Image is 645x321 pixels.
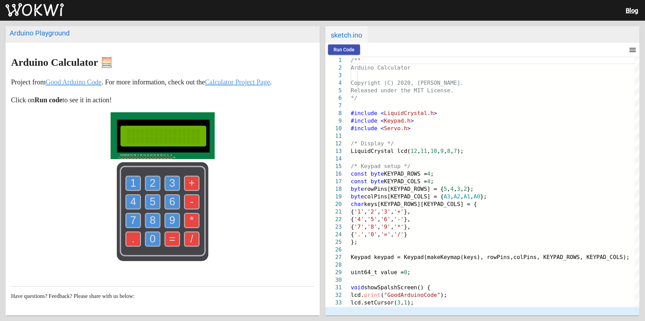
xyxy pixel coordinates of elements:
div: 26 [325,246,342,253]
span: ; [407,269,411,276]
div: 27 [325,253,342,261]
span: A3 [444,193,450,200]
span: { [351,231,354,238]
span: , [377,208,381,215]
span: lcd. [351,292,364,298]
span: > [434,110,437,116]
a: Calculator Project Page [205,78,270,86]
span: { [351,208,354,215]
span: '7' [354,224,364,230]
span: , [417,148,421,154]
div: 31 [325,284,342,291]
span: , [377,231,381,238]
div: 5 [325,87,342,94]
span: Keypad keypad = Keypad(makeKeymap(keys), rowPins, [351,254,513,260]
div: 14 [325,155,342,163]
span: , [450,193,454,200]
button: Run Code [328,44,360,55]
div: 28 [325,261,342,269]
span: , [460,186,464,192]
span: '-' [394,216,404,222]
div: 3 [325,72,342,79]
span: colPins, KEYPAD_ROWS, KEYPAD_COLS); [513,254,629,260]
span: { [351,216,354,222]
div: 22 [325,216,342,223]
span: '/' [394,231,404,238]
div: 8 [325,110,342,117]
span: , [470,193,474,200]
span: , [364,216,368,222]
span: const [351,178,367,185]
div: 15 [325,163,342,170]
span: , [391,216,394,222]
span: uint64_t value = [351,269,404,276]
span: 11 [420,148,427,154]
span: 7 [454,148,457,154]
span: /* Keypad setup */ [351,163,410,169]
span: print [364,292,381,298]
span: 2 [464,186,467,192]
span: , [391,231,394,238]
span: }, [404,208,410,215]
span: 4 [427,178,431,185]
span: /* Display */ [351,140,394,147]
span: , [460,193,464,200]
div: 10 [325,125,342,132]
span: '=' [381,231,391,238]
span: Copyright (C) 2020, [PERSON_NAME]. [351,80,464,86]
span: , [444,148,447,154]
span: { [351,224,354,230]
span: '4' [354,216,364,222]
span: '9' [381,224,391,230]
div: 9 [325,117,342,125]
span: '3' [381,208,391,215]
span: Run Code [334,47,355,52]
span: 0 [404,269,407,276]
span: colPins[KEYPAD_COLS] = { [364,193,444,200]
b: Run code [34,96,62,104]
span: < [381,125,384,132]
span: '1' [354,208,364,215]
div: 11 [325,132,342,140]
div: 32 [325,291,342,299]
div: 34 [325,307,342,314]
span: , [454,186,457,192]
span: 9 [440,148,444,154]
span: ); [407,299,414,306]
div: 25 [325,238,342,246]
span: byte [371,170,384,177]
div: 23 [325,223,342,231]
div: 20 [325,200,342,208]
img: Wokwi [6,3,64,17]
span: keys[KEYPAD_ROWS][KEYPAD_COLS] = { [364,201,477,207]
span: void [351,284,364,291]
span: Released under the MIT License. [351,87,454,94]
div: 13 [325,147,342,155]
span: , [364,231,368,238]
span: , [364,224,368,230]
div: 2 [325,64,342,72]
span: < [381,110,384,116]
span: }; [480,193,487,200]
span: 10 [430,148,437,154]
span: '.' [354,231,364,238]
span: sketch.ino [325,26,368,43]
span: ); [457,148,463,154]
a: Good Arduino Code [46,78,102,86]
span: }, [404,224,410,230]
div: 6 [325,94,342,102]
div: 4 [325,79,342,87]
span: , [401,299,404,306]
div: 21 [325,208,342,216]
span: A2 [454,193,460,200]
div: 7 [325,102,342,110]
span: const [351,170,367,177]
span: ); [440,292,447,298]
span: Arduino Calculator [351,64,410,71]
span: } [404,231,407,238]
span: lcd.setCursor( [351,299,397,306]
span: A1 [464,193,470,200]
span: 5 [444,186,447,192]
span: , [377,224,381,230]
